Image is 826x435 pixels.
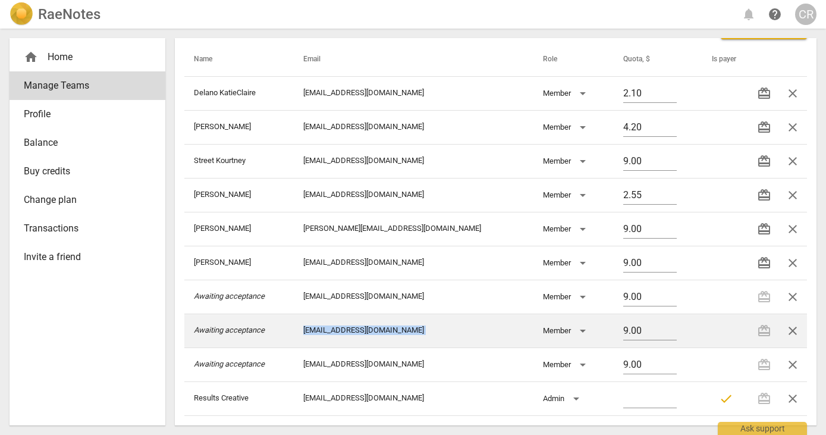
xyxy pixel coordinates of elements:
td: [PERSON_NAME] [184,178,294,212]
div: Admin [543,389,583,408]
td: [PERSON_NAME] [184,212,294,246]
span: Email [303,55,335,64]
td: [PERSON_NAME][EMAIL_ADDRESS][DOMAIN_NAME] [294,212,533,246]
td: [EMAIL_ADDRESS][DOMAIN_NAME] [294,381,533,415]
span: Buy credits [24,164,142,179]
div: Member [543,118,590,137]
div: Member [543,287,590,306]
span: redeem [757,86,771,101]
button: Transfer credits [750,147,778,176]
span: close [786,392,800,406]
span: close [786,324,800,338]
span: redeem [757,154,771,168]
a: Manage Teams [10,71,165,100]
span: check [719,392,733,406]
i: Awaiting acceptance [194,326,265,334]
i: Awaiting acceptance [194,359,265,368]
span: close [786,256,800,270]
span: home [24,50,38,64]
span: Name [194,55,227,64]
a: Balance [10,129,165,157]
span: close [786,120,800,134]
th: Is payer [702,43,740,76]
div: Member [543,186,590,205]
td: [EMAIL_ADDRESS][DOMAIN_NAME] [294,348,533,381]
a: Change plan [10,186,165,214]
a: Buy credits [10,157,165,186]
span: close [786,222,800,236]
div: Member [543,355,590,374]
div: Member [543,84,590,103]
a: Help [764,4,786,25]
div: Member [543,254,590,273]
a: LogoRaeNotes [10,2,100,26]
button: Transfer credits [750,215,778,243]
button: Transfer credits [750,79,778,108]
div: Member [543,321,590,340]
td: [EMAIL_ADDRESS][DOMAIN_NAME] [294,110,533,144]
img: Logo [10,2,33,26]
span: help [768,7,782,21]
button: CR [795,4,816,25]
a: Transactions [10,214,165,243]
td: Delano KatieClaire [184,76,294,110]
span: redeem [757,188,771,202]
td: [EMAIL_ADDRESS][DOMAIN_NAME] [294,246,533,280]
span: Change plan [24,193,142,207]
span: Profile [24,107,142,121]
span: redeem [757,222,771,236]
span: redeem [757,120,771,134]
td: Results Creative [184,381,294,415]
td: [EMAIL_ADDRESS][DOMAIN_NAME] [294,76,533,110]
td: [PERSON_NAME] [184,110,294,144]
span: Quota, $ [623,55,664,64]
div: Home [10,43,165,71]
span: close [786,188,800,202]
td: [EMAIL_ADDRESS][DOMAIN_NAME] [294,280,533,314]
button: Transfer credits [750,181,778,209]
span: Balance [24,136,142,150]
h2: RaeNotes [38,6,100,23]
span: Manage Teams [24,79,142,93]
span: close [786,86,800,101]
td: Street Kourtney [184,144,294,178]
span: close [786,154,800,168]
span: close [786,290,800,304]
button: Payer [712,384,740,413]
td: [EMAIL_ADDRESS][DOMAIN_NAME] [294,144,533,178]
td: [PERSON_NAME] [184,246,294,280]
span: Transactions [24,221,142,236]
a: Invite a friend [10,243,165,271]
a: Profile [10,100,165,129]
span: Role [543,55,571,64]
div: Ask support [718,422,807,435]
span: Invite a friend [24,250,142,264]
td: [EMAIL_ADDRESS][DOMAIN_NAME] [294,314,533,348]
div: Home [24,50,142,64]
i: Awaiting acceptance [194,292,265,301]
span: close [786,358,800,372]
td: [EMAIL_ADDRESS][DOMAIN_NAME] [294,178,533,212]
button: Transfer credits [750,249,778,277]
button: Transfer credits [750,113,778,142]
span: redeem [757,256,771,270]
div: Member [543,220,590,239]
div: Member [543,152,590,171]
